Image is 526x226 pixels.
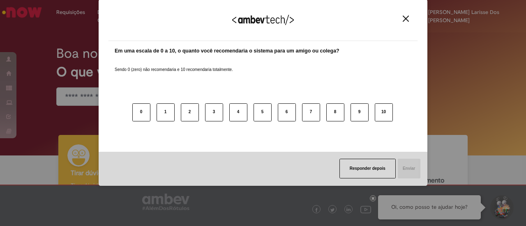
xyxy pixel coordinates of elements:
[278,103,296,121] button: 6
[232,15,294,25] img: Logo Ambevtech
[375,103,393,121] button: 10
[302,103,320,121] button: 7
[254,103,272,121] button: 5
[157,103,175,121] button: 1
[181,103,199,121] button: 2
[403,16,409,22] img: Close
[115,47,339,55] label: Em uma escala de 0 a 10, o quanto você recomendaria o sistema para um amigo ou colega?
[400,15,411,22] button: Close
[205,103,223,121] button: 3
[229,103,247,121] button: 4
[351,103,369,121] button: 9
[339,159,396,178] button: Responder depois
[326,103,344,121] button: 8
[132,103,150,121] button: 0
[115,57,233,73] label: Sendo 0 (zero) não recomendaria e 10 recomendaria totalmente.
